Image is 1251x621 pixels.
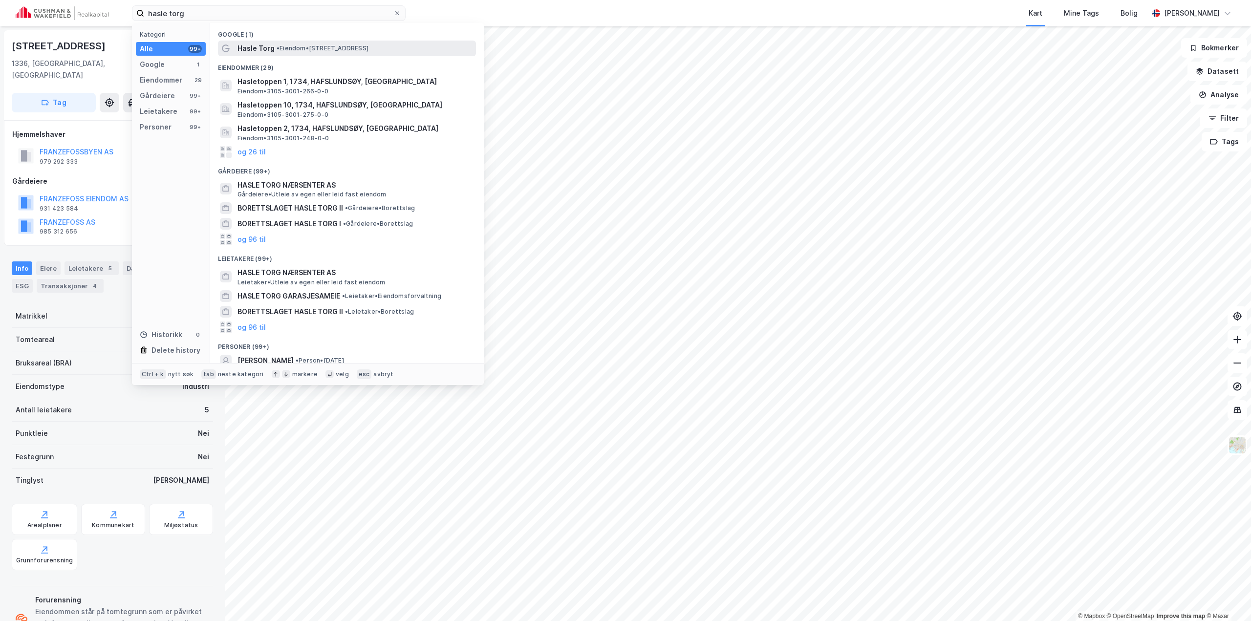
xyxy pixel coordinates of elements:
div: [PERSON_NAME] [1164,7,1220,19]
button: og 26 til [237,146,266,158]
span: Leietaker • Borettslag [345,308,414,316]
div: Kontrollprogram for chat [1202,574,1251,621]
div: Transaksjoner [37,279,104,293]
div: Historikk [140,329,182,341]
div: Antall leietakere [16,404,72,416]
div: 985 312 656 [40,228,77,236]
div: Tinglyst [16,474,43,486]
div: Miljøstatus [164,521,198,529]
span: Hasletoppen 10, 1734, HAFSLUNDSØY, [GEOGRAPHIC_DATA] [237,99,472,111]
div: Kommunekart [92,521,134,529]
span: • [277,44,280,52]
span: Hasletoppen 2, 1734, HAFSLUNDSØY, [GEOGRAPHIC_DATA] [237,123,472,134]
div: Eiendommer (29) [210,56,484,74]
span: [PERSON_NAME] [237,355,294,366]
span: Eiendom • [STREET_ADDRESS] [277,44,368,52]
span: HASLE TORG NÆRSENTER AS [237,179,472,191]
span: Eiendom • 3105-3001-266-0-0 [237,87,328,95]
div: esc [357,369,372,379]
div: 5 [105,263,115,273]
div: Gårdeiere [140,90,175,102]
div: Eiendomstype [16,381,65,392]
span: BORETTSLAGET HASLE TORG I [237,218,341,230]
div: ESG [12,279,33,293]
span: • [345,308,348,315]
div: Nei [198,428,209,439]
span: • [296,357,299,364]
div: Datasett [123,261,159,275]
div: nytt søk [168,370,194,378]
div: 99+ [188,123,202,131]
button: Bokmerker [1181,38,1247,58]
a: Mapbox [1078,613,1105,620]
span: HASLE TORG GARASJESAMEIE [237,290,340,302]
div: Nei [198,451,209,463]
div: Punktleie [16,428,48,439]
div: 4 [90,281,100,291]
div: velg [336,370,349,378]
div: Hjemmelshaver [12,128,213,140]
a: OpenStreetMap [1107,613,1154,620]
span: • [345,204,348,212]
span: Hasletoppen 1, 1734, HAFSLUNDSØY, [GEOGRAPHIC_DATA] [237,76,472,87]
span: Gårdeiere • Borettslag [345,204,415,212]
div: Tomteareal [16,334,55,345]
span: HASLE TORG NÆRSENTER AS [237,267,472,278]
button: og 96 til [237,321,266,333]
button: Analyse [1190,85,1247,105]
div: Eiere [36,261,61,275]
button: Datasett [1187,62,1247,81]
button: og 96 til [237,234,266,245]
span: Person • [DATE] [296,357,344,364]
div: Mine Tags [1064,7,1099,19]
div: Kart [1029,7,1042,19]
div: 99+ [188,45,202,53]
div: Gårdeiere [12,175,213,187]
div: Personer (99+) [210,335,484,353]
div: Bolig [1121,7,1138,19]
div: 0 [194,331,202,339]
button: Filter [1200,108,1247,128]
div: Forurensning [35,594,209,606]
span: BORETTSLAGET HASLE TORG II [237,202,343,214]
iframe: Chat Widget [1202,574,1251,621]
span: Gårdeiere • Borettslag [343,220,413,228]
span: • [343,220,346,227]
div: Bruksareal (BRA) [16,357,72,369]
span: Eiendom • 3105-3001-248-0-0 [237,134,329,142]
div: Alle [140,43,153,55]
div: 1 [194,61,202,68]
div: 99+ [188,92,202,100]
div: Personer [140,121,172,133]
span: Hasle Torg [237,43,275,54]
div: Festegrunn [16,451,54,463]
div: Grunnforurensning [16,557,73,564]
div: Matrikkel [16,310,47,322]
button: Tag [12,93,96,112]
div: markere [292,370,318,378]
div: Google (1) [210,23,484,41]
a: Improve this map [1157,613,1205,620]
input: Søk på adresse, matrikkel, gårdeiere, leietakere eller personer [144,6,393,21]
span: Leietaker • Utleie av egen eller leid fast eiendom [237,278,386,286]
span: Eiendom • 3105-3001-275-0-0 [237,111,328,119]
div: Leietakere [65,261,119,275]
div: 99+ [188,107,202,115]
div: Google [140,59,165,70]
div: 1336, [GEOGRAPHIC_DATA], [GEOGRAPHIC_DATA] [12,58,136,81]
div: 979 292 333 [40,158,78,166]
div: Kategori [140,31,206,38]
span: BORETTSLAGET HASLE TORG II [237,306,343,318]
div: 29 [194,76,202,84]
div: Ctrl + k [140,369,166,379]
div: Leietakere [140,106,177,117]
div: Leietakere (99+) [210,247,484,265]
img: Z [1228,436,1247,454]
div: 5 [205,404,209,416]
div: avbryt [373,370,393,378]
div: tab [201,369,216,379]
button: Tags [1202,132,1247,151]
span: • [342,292,345,300]
span: Gårdeiere • Utleie av egen eller leid fast eiendom [237,191,387,198]
div: Delete history [151,344,200,356]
